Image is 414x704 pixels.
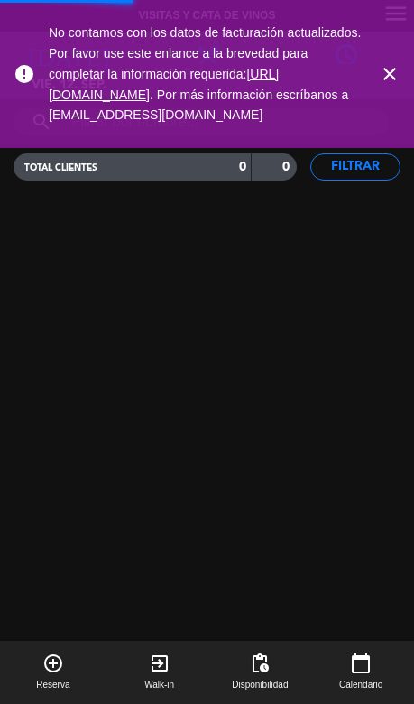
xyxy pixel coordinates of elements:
[144,678,174,692] span: Walk-in
[239,161,246,173] strong: 0
[308,641,414,704] button: calendar_todayCalendario
[14,63,35,85] i: error
[42,653,64,674] i: add_circle_outline
[379,63,400,85] i: close
[310,153,400,181] button: Filtrar
[24,163,97,172] span: TOTAL CLIENTES
[106,641,213,704] button: exit_to_appWalk-in
[49,88,348,123] a: . Por más información escríbanos a [EMAIL_ADDRESS][DOMAIN_NAME]
[249,653,271,674] span: pending_actions
[49,67,279,102] a: [URL][DOMAIN_NAME]
[282,161,293,173] strong: 0
[36,678,69,692] span: Reserva
[339,678,382,692] span: Calendario
[149,653,170,674] i: exit_to_app
[49,25,361,122] span: No contamos con los datos de facturación actualizados. Por favor use este enlance a la brevedad p...
[350,653,372,674] i: calendar_today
